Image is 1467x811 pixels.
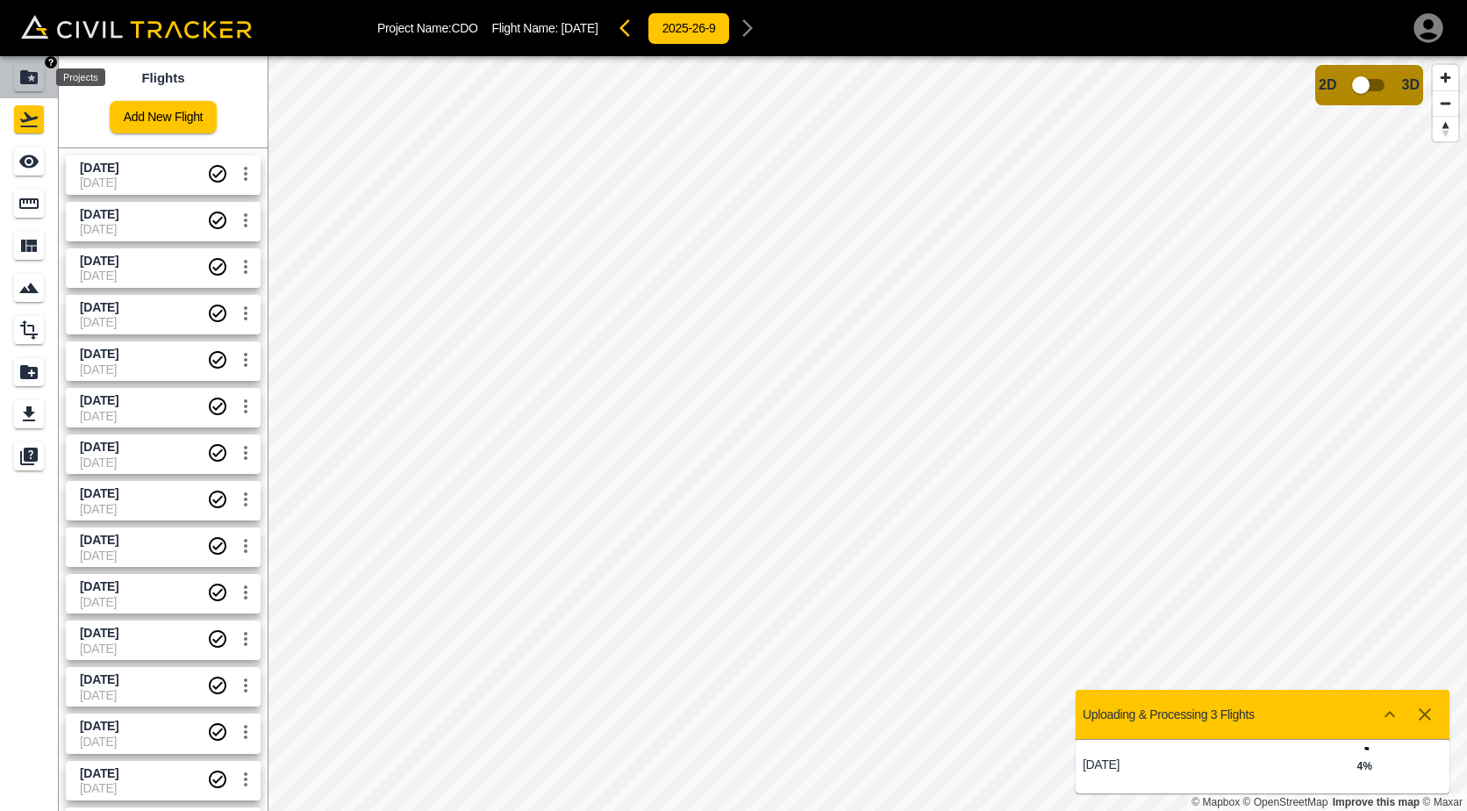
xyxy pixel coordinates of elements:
p: Flight Name: [492,21,598,35]
a: Mapbox [1191,796,1240,808]
p: [DATE] [1083,757,1263,772]
button: Show more [1372,697,1407,732]
button: Zoom in [1433,65,1458,90]
span: 3D [1402,77,1420,93]
span: [DATE] [562,21,598,35]
canvas: Map [268,56,1467,811]
button: Reset bearing to north [1433,116,1458,141]
span: 2D [1319,77,1336,93]
div: Projects [56,68,105,86]
p: Project Name: CDO [377,21,478,35]
button: Zoom out [1433,90,1458,116]
img: Civil Tracker [21,15,252,39]
strong: 4 % [1356,760,1371,772]
button: 2025-26-9 [648,12,731,45]
a: Maxar [1422,796,1463,808]
a: OpenStreetMap [1243,796,1328,808]
p: Uploading & Processing 3 Flights [1083,707,1255,721]
a: Map feedback [1333,796,1420,808]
